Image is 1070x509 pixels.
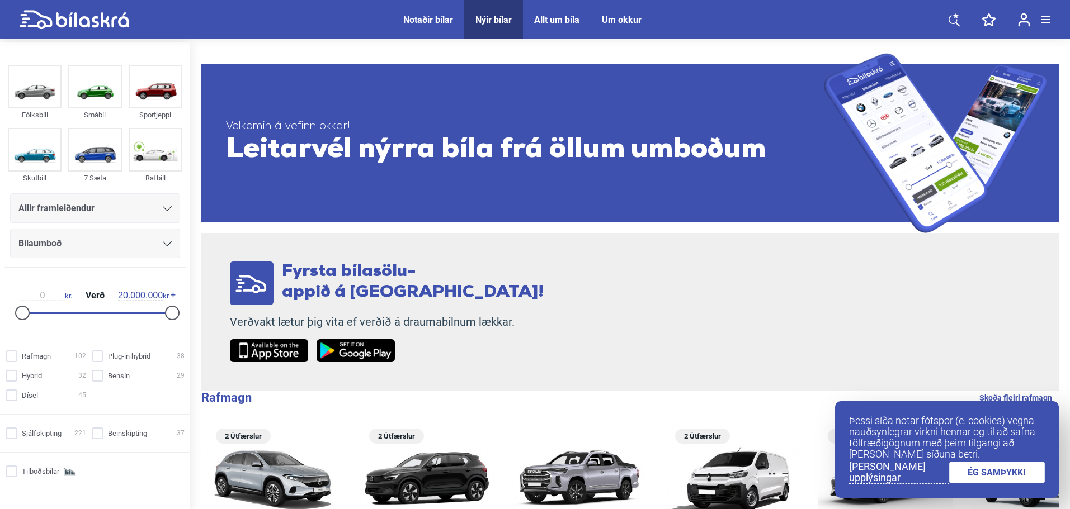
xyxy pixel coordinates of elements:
[221,429,265,444] span: 2 Útfærslur
[177,350,185,362] span: 38
[1018,13,1030,27] img: user-login.svg
[177,370,185,382] span: 29
[833,429,877,444] span: 2 Útfærslur
[22,350,51,362] span: Rafmagn
[20,291,72,301] span: kr.
[849,415,1045,460] p: Þessi síða notar fótspor (e. cookies) vegna nauðsynlegrar virkni hennar og til að safna tölfræðig...
[22,370,42,382] span: Hybrid
[230,315,544,329] p: Verðvakt lætur þig vita ef verðið á draumabílnum lækkar.
[8,172,62,184] div: Skutbíll
[78,370,86,382] span: 32
[849,461,949,484] a: [PERSON_NAME] upplýsingar
[602,15,642,25] a: Um okkur
[177,427,185,439] span: 37
[282,263,544,301] span: Fyrsta bílasölu- appið á [GEOGRAPHIC_DATA]!
[475,15,512,25] a: Nýir bílar
[22,389,38,401] span: Dísel
[226,120,824,134] span: Velkomin á vefinn okkar!
[118,291,170,301] span: kr.
[949,462,1045,483] a: ÉG SAMÞYKKI
[129,172,182,184] div: Rafbíll
[8,108,62,121] div: Fólksbíll
[979,391,1052,405] a: Skoða fleiri rafmagn
[18,236,62,251] span: Bílaumboð
[201,53,1059,233] a: Velkomin á vefinn okkar!Leitarvél nýrra bíla frá öllum umboðum
[22,465,59,477] span: Tilboðsbílar
[18,201,95,216] span: Allir framleiðendur
[78,389,86,401] span: 45
[534,15,579,25] a: Allt um bíla
[108,350,150,362] span: Plug-in hybrid
[22,427,62,439] span: Sjálfskipting
[201,391,252,405] b: Rafmagn
[74,427,86,439] span: 221
[68,172,122,184] div: 7 Sæta
[108,427,147,439] span: Beinskipting
[108,370,130,382] span: Bensín
[403,15,453,25] a: Notaðir bílar
[129,108,182,121] div: Sportjeppi
[226,134,824,167] span: Leitarvél nýrra bíla frá öllum umboðum
[83,291,107,300] span: Verð
[74,350,86,362] span: 102
[375,429,418,444] span: 2 Útfærslur
[68,108,122,121] div: Smábíl
[681,429,724,444] span: 2 Útfærslur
